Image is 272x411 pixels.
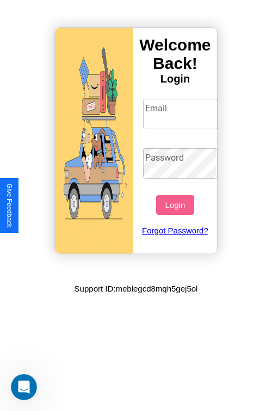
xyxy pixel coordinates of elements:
[75,281,198,296] p: Support ID: meblegcd8mqh5gej5ol
[11,374,37,400] iframe: Intercom live chat
[133,36,217,73] h3: Welcome Back!
[5,184,13,227] div: Give Feedback
[138,215,213,246] a: Forgot Password?
[55,28,133,254] img: gif
[133,73,217,85] h4: Login
[156,195,194,215] button: Login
